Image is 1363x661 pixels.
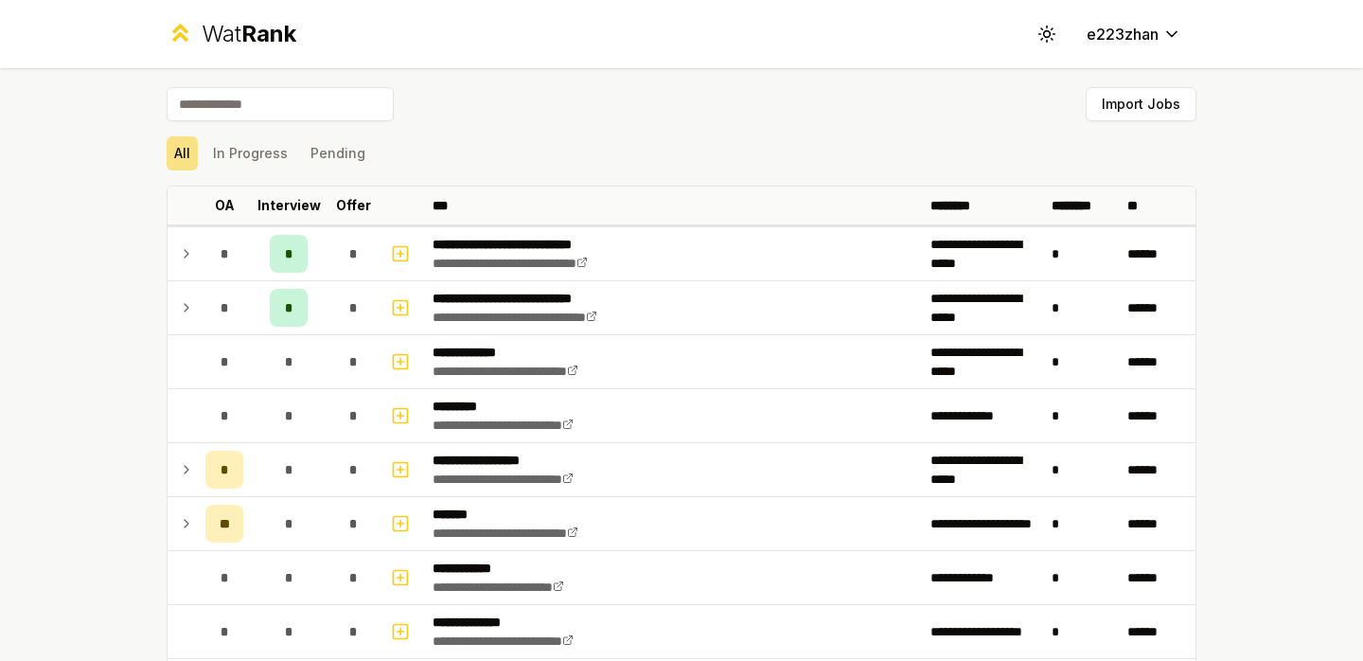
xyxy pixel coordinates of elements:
[336,196,371,215] p: Offer
[1087,23,1159,45] span: e223zhan
[257,196,321,215] p: Interview
[205,136,295,170] button: In Progress
[241,20,296,47] span: Rank
[202,19,296,49] div: Wat
[167,19,296,49] a: WatRank
[215,196,235,215] p: OA
[167,136,198,170] button: All
[303,136,373,170] button: Pending
[1086,87,1196,121] button: Import Jobs
[1071,17,1196,51] button: e223zhan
